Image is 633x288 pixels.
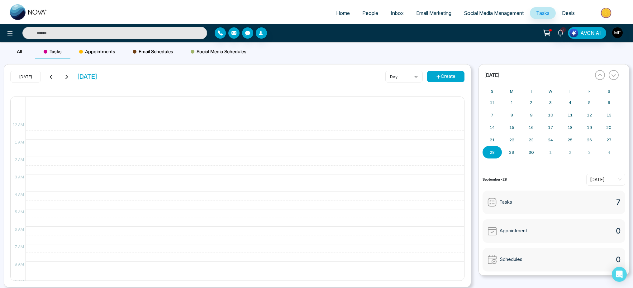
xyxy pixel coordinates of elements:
[521,96,541,109] button: September 2, 2025
[553,27,568,38] a: 3
[569,100,571,105] abbr: September 4, 2025
[491,112,493,117] abbr: September 7, 2025
[502,109,521,121] button: September 8, 2025
[521,134,541,146] button: September 23, 2025
[13,157,26,162] span: 2 AM
[529,137,534,142] abbr: September 23, 2025
[530,89,533,94] abbr: Tuesday
[490,137,495,142] abbr: September 21, 2025
[560,134,580,146] button: September 25, 2025
[490,100,495,105] abbr: August 31, 2025
[487,226,497,236] img: Appointment
[549,100,552,105] abbr: September 3, 2025
[608,150,610,155] abbr: October 4, 2025
[599,109,618,121] button: September 13, 2025
[13,227,26,232] span: 6 AM
[410,7,458,19] a: Email Marketing
[511,100,513,105] abbr: September 1, 2025
[502,134,521,146] button: September 22, 2025
[580,134,599,146] button: September 26, 2025
[391,10,404,16] span: Inbox
[521,121,541,134] button: September 16, 2025
[599,96,618,109] button: September 6, 2025
[500,227,527,234] span: Appointment
[599,134,618,146] button: September 27, 2025
[616,254,621,265] span: 0
[580,146,599,158] button: October 3, 2025
[416,10,451,16] span: Email Marketing
[13,175,26,179] span: 3 AM
[521,109,541,121] button: September 9, 2025
[362,10,378,16] span: People
[483,146,502,158] button: September 28, 2025
[556,7,581,19] a: Deals
[491,89,493,94] abbr: Sunday
[588,100,591,105] abbr: September 5, 2025
[13,244,26,249] span: 7 AM
[483,109,502,121] button: September 7, 2025
[616,197,621,208] span: 7
[560,109,580,121] button: September 11, 2025
[599,146,618,158] button: October 4, 2025
[509,125,514,130] abbr: September 15, 2025
[560,121,580,134] button: September 18, 2025
[427,71,464,82] button: Create
[490,125,495,130] abbr: September 14, 2025
[500,256,522,263] span: Schedules
[607,137,612,142] abbr: September 27, 2025
[10,4,47,20] img: Nova CRM Logo
[568,125,573,130] abbr: September 18, 2025
[499,199,512,206] span: Tasks
[483,72,591,78] button: [DATE]
[536,10,550,16] span: Tasks
[483,96,502,109] button: August 31, 2025
[336,10,350,16] span: Home
[587,125,592,130] abbr: September 19, 2025
[549,150,552,155] abbr: October 1, 2025
[502,146,521,158] button: September 29, 2025
[569,29,578,37] img: Lead Flow
[568,27,606,39] button: AVON AI
[464,10,524,16] span: Social Media Management
[588,89,591,94] abbr: Friday
[616,225,621,237] span: 0
[590,175,621,184] span: Today
[458,7,530,19] a: Social Media Management
[548,125,553,130] abbr: September 17, 2025
[13,140,26,144] span: 1 AM
[510,89,513,94] abbr: Monday
[483,134,502,146] button: September 21, 2025
[13,210,26,214] span: 5 AM
[580,121,599,134] button: September 19, 2025
[606,125,612,130] abbr: September 20, 2025
[10,71,41,83] button: [DATE]
[77,72,98,81] span: [DATE]
[580,109,599,121] button: September 12, 2025
[599,121,618,134] button: September 20, 2025
[568,137,573,142] abbr: September 25, 2025
[509,137,514,142] abbr: September 22, 2025
[612,267,627,282] div: Open Intercom Messenger
[483,121,502,134] button: September 14, 2025
[133,48,173,55] span: Email Schedules
[483,177,507,182] strong: September-28
[548,112,553,117] abbr: September 10, 2025
[560,146,580,158] button: October 2, 2025
[587,112,592,117] abbr: September 12, 2025
[549,89,552,94] abbr: Wednesday
[607,112,612,117] abbr: September 13, 2025
[384,7,410,19] a: Inbox
[541,109,560,121] button: September 10, 2025
[17,49,22,54] span: All
[484,72,499,78] span: [DATE]
[502,121,521,134] button: September 15, 2025
[548,137,553,142] abbr: September 24, 2025
[530,112,533,117] abbr: September 9, 2025
[530,100,532,105] abbr: September 2, 2025
[79,48,115,55] span: Appointments
[568,112,573,117] abbr: September 11, 2025
[502,96,521,109] button: September 1, 2025
[529,125,534,130] abbr: September 16, 2025
[11,122,26,127] span: 12 AM
[569,89,571,94] abbr: Thursday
